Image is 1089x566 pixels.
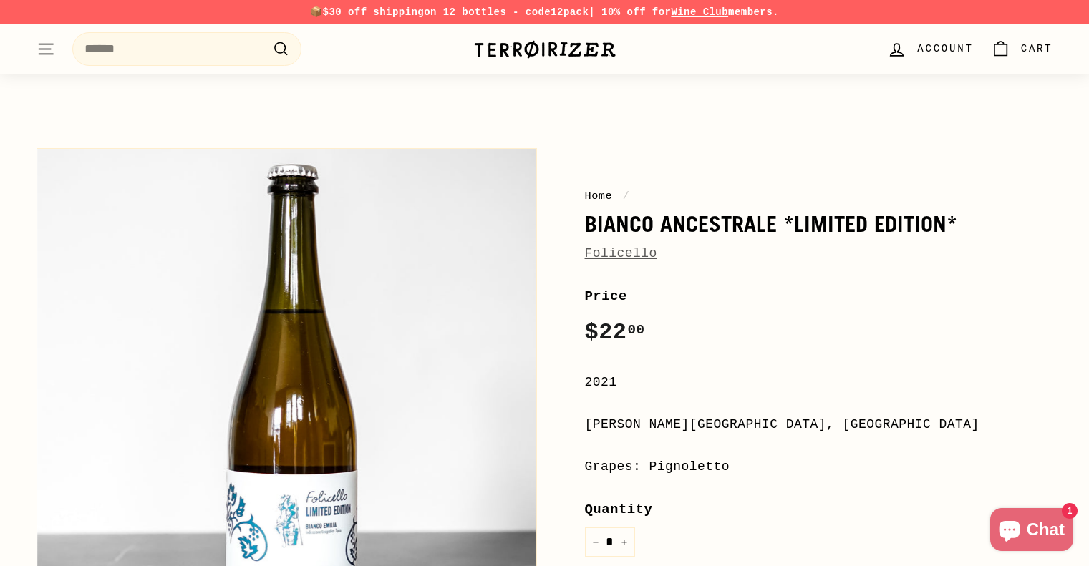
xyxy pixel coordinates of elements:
a: Cart [982,28,1062,70]
div: Grapes: Pignoletto [585,457,1053,477]
h1: Bianco Ancestrale *Limited Edition* [585,212,1053,236]
a: Home [585,190,613,203]
strong: 12pack [551,6,589,18]
input: quantity [585,527,635,557]
span: $30 off shipping [323,6,425,18]
a: Account [879,28,982,70]
a: Wine Club [671,6,728,18]
p: 📦 on 12 bottles - code | 10% off for members. [37,4,1053,20]
span: / [619,190,634,203]
sup: 00 [627,322,644,338]
nav: breadcrumbs [585,187,1053,205]
inbox-online-store-chat: Shopify online store chat [986,508,1078,555]
label: Quantity [585,499,1053,520]
button: Reduce item quantity by one [585,527,606,557]
button: Increase item quantity by one [614,527,635,557]
span: $22 [585,319,645,346]
div: 2021 [585,372,1053,393]
a: Folicello [585,246,657,260]
label: Price [585,286,1053,307]
div: [PERSON_NAME][GEOGRAPHIC_DATA], [GEOGRAPHIC_DATA] [585,414,1053,435]
span: Account [917,41,973,57]
span: Cart [1021,41,1053,57]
